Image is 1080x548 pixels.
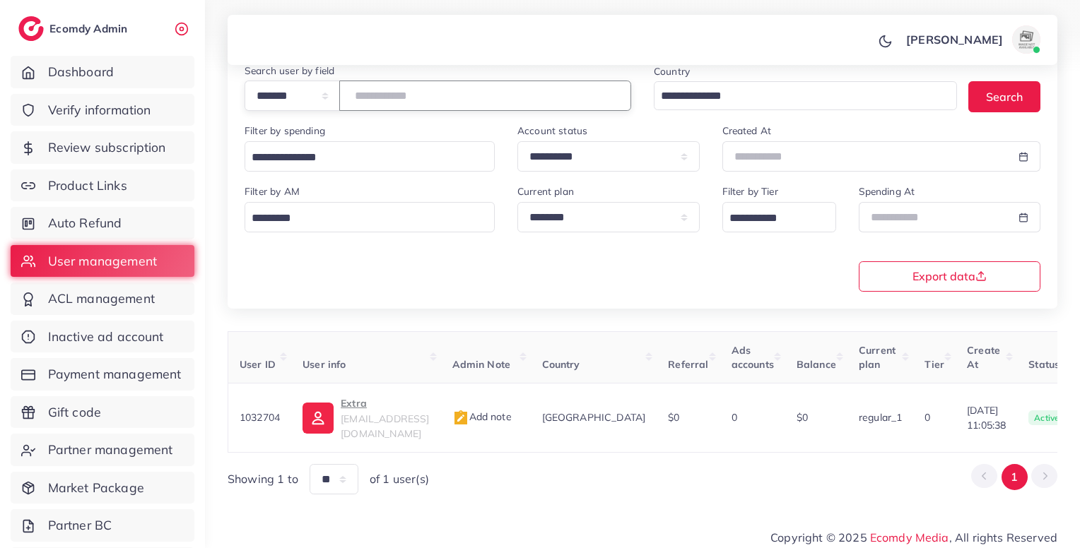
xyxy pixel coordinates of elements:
[18,16,131,41] a: logoEcomdy Admin
[722,184,778,198] label: Filter by Tier
[18,16,44,41] img: logo
[1012,25,1040,54] img: avatar
[912,270,987,282] span: Export data
[11,131,194,164] a: Review subscription
[11,207,194,239] a: Auto Refund
[245,184,300,198] label: Filter by AM
[452,410,469,427] img: admin_note.cdd0b510.svg
[11,509,194,542] a: Partner BC
[11,245,194,278] a: User management
[656,85,939,107] input: Search for option
[11,396,194,429] a: Gift code
[48,252,157,270] span: User management
[245,202,495,232] div: Search for option
[968,81,1040,112] button: Search
[245,141,495,172] div: Search for option
[517,124,587,138] label: Account status
[732,344,774,371] span: Ads accounts
[732,411,737,424] span: 0
[48,516,112,535] span: Partner BC
[1028,358,1060,371] span: Status
[859,411,902,424] span: regular_1
[452,410,512,423] span: Add note
[11,358,194,391] a: Payment management
[48,214,122,232] span: Auto Refund
[11,472,194,504] a: Market Package
[245,124,325,138] label: Filter by spending
[859,344,896,371] span: Current plan
[48,365,182,383] span: Payment management
[668,358,708,371] span: Referral
[906,31,1003,48] p: [PERSON_NAME]
[898,25,1046,54] a: [PERSON_NAME]avatar
[859,184,915,198] label: Spending At
[48,101,151,119] span: Verify information
[925,358,944,371] span: Tier
[240,358,276,371] span: User ID
[247,147,476,169] input: Search for option
[797,358,836,371] span: Balance
[48,328,164,346] span: Inactive ad account
[668,411,679,424] span: $0
[452,358,511,371] span: Admin Note
[48,479,144,497] span: Market Package
[48,290,155,308] span: ACL management
[49,22,131,35] h2: Ecomdy Admin
[542,411,646,424] span: [GEOGRAPHIC_DATA]
[724,208,818,230] input: Search for option
[1002,464,1028,490] button: Go to page 1
[542,358,580,371] span: Country
[722,124,772,138] label: Created At
[303,358,346,371] span: User info
[517,184,574,198] label: Current plan
[859,261,1041,292] button: Export data
[48,138,166,157] span: Review subscription
[870,530,949,544] a: Ecomdy Media
[654,81,957,110] div: Search for option
[48,177,127,195] span: Product Links
[11,434,194,466] a: Partner management
[48,441,173,459] span: Partner management
[303,403,334,434] img: ic-user-info.36bf1079.svg
[967,403,1006,432] span: [DATE] 11:05:38
[228,471,298,487] span: Showing 1 to
[967,344,1000,371] span: Create At
[949,529,1057,546] span: , All rights Reserved
[797,411,808,424] span: $0
[11,94,194,126] a: Verify information
[925,411,930,424] span: 0
[722,202,836,232] div: Search for option
[240,411,280,424] span: 1032704
[247,208,476,230] input: Search for option
[341,395,429,412] p: Extra
[11,169,194,202] a: Product Links
[370,471,429,487] span: of 1 user(s)
[971,464,1057,490] ul: Pagination
[11,56,194,88] a: Dashboard
[1028,410,1065,426] span: active
[303,395,429,441] a: Extra[EMAIL_ADDRESS][DOMAIN_NAME]
[770,529,1057,546] span: Copyright © 2025
[341,412,429,439] span: [EMAIL_ADDRESS][DOMAIN_NAME]
[11,321,194,353] a: Inactive ad account
[48,63,114,81] span: Dashboard
[11,282,194,315] a: ACL management
[48,403,101,422] span: Gift code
